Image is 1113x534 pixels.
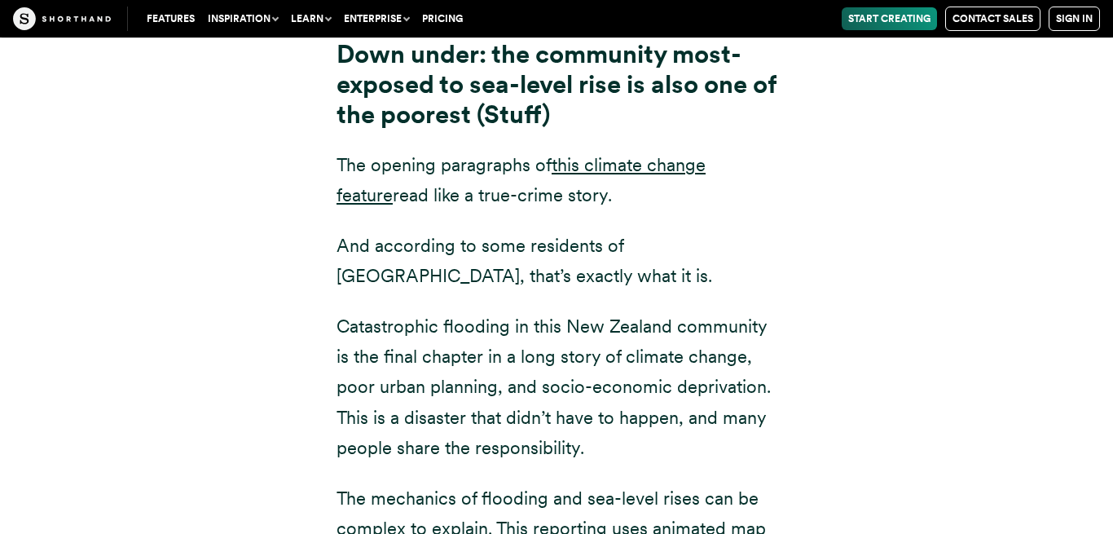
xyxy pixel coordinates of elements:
[337,311,776,464] p: Catastrophic flooding in this New Zealand community is the final chapter in a long story of clima...
[201,7,284,30] button: Inspiration
[337,150,776,211] p: The opening paragraphs of read like a true-crime story.
[842,7,937,30] a: Start Creating
[1049,7,1100,31] a: Sign in
[945,7,1040,31] a: Contact Sales
[13,7,111,30] img: The Craft
[337,39,776,130] strong: Down under: the community most-exposed to sea-level rise is also one of the poorest (Stuff)
[337,231,776,292] p: And according to some residents of [GEOGRAPHIC_DATA], that’s exactly what it is.
[140,7,201,30] a: Features
[284,7,337,30] button: Learn
[337,7,416,30] button: Enterprise
[416,7,469,30] a: Pricing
